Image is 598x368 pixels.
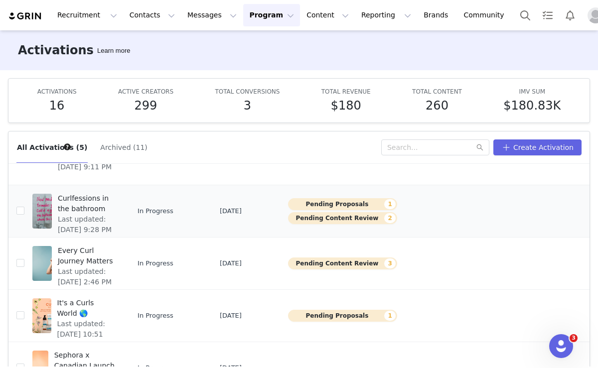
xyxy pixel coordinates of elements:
[58,214,116,235] span: Last updated: [DATE] 9:28 PM
[570,334,578,342] span: 3
[57,319,116,350] span: Last updated: [DATE] 10:51 AM
[100,139,148,155] button: Archived (11)
[519,88,545,95] span: IMV SUM
[243,4,300,26] button: Program
[244,97,251,115] h5: 3
[8,11,43,21] img: grin logo
[321,88,371,95] span: TOTAL REVENUE
[58,245,116,266] span: Every Curl Journey Matters
[426,97,448,115] h5: 260
[58,266,116,287] span: Last updated: [DATE] 2:46 PM
[118,88,173,95] span: ACTIVE CREATORS
[49,97,65,115] h5: 16
[412,88,462,95] span: TOTAL CONTENT
[95,46,132,56] div: Tooltip anchor
[503,97,561,115] h5: $180.83K
[288,310,397,322] button: Pending Proposals1
[18,41,94,59] h3: Activations
[288,257,397,269] button: Pending Content Review3
[381,139,489,155] input: Search...
[16,139,88,155] button: All Activations (5)
[63,142,72,151] div: Tooltip anchor
[493,139,582,155] button: Create Activation
[37,88,77,95] span: ACTIVATIONS
[215,88,280,95] span: TOTAL CONVERSIONS
[138,311,173,321] span: In Progress
[57,298,116,319] span: It's a Curls World 🌎
[300,4,355,26] button: Content
[537,4,559,26] a: Tasks
[514,4,536,26] button: Search
[32,191,122,231] a: Curlfessions in the bathroomLast updated: [DATE] 9:28 PM
[32,244,122,283] a: Every Curl Journey MattersLast updated: [DATE] 2:46 PM
[331,97,361,115] h5: $180
[355,4,417,26] button: Reporting
[181,4,243,26] button: Messages
[458,4,515,26] a: Community
[476,144,483,151] i: icon: search
[135,97,157,115] h5: 299
[418,4,457,26] a: Brands
[58,193,116,214] span: Curlfessions in the bathroom
[559,4,581,26] button: Notifications
[288,198,397,210] button: Pending Proposals1
[288,212,397,224] button: Pending Content Review2
[138,206,173,216] span: In Progress
[220,206,242,216] span: [DATE]
[32,296,122,336] a: It's a Curls World 🌎Last updated: [DATE] 10:51 AM
[549,334,573,358] iframe: Intercom live chat
[124,4,181,26] button: Contacts
[220,311,242,321] span: [DATE]
[51,4,123,26] button: Recruitment
[138,258,173,268] span: In Progress
[220,258,242,268] span: [DATE]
